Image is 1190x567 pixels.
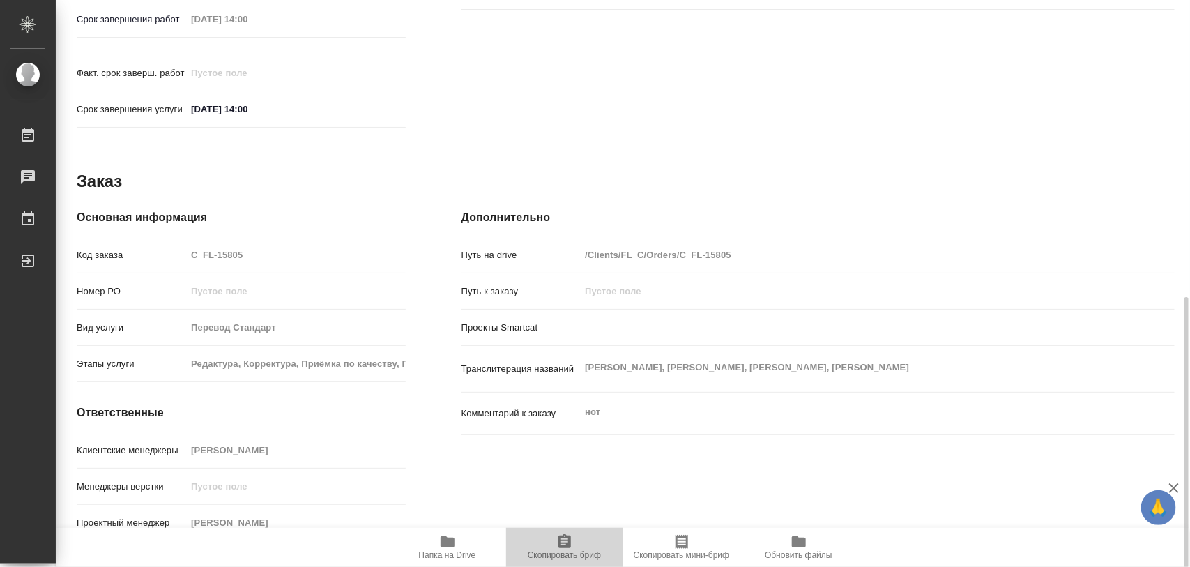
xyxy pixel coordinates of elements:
[186,245,405,265] input: Пустое поле
[77,405,406,421] h4: Ответственные
[528,550,601,560] span: Скопировать бриф
[186,476,405,497] input: Пустое поле
[77,357,186,371] p: Этапы услуги
[186,440,405,460] input: Пустое поле
[580,281,1115,301] input: Пустое поле
[77,13,186,27] p: Срок завершения работ
[1147,493,1170,522] span: 🙏
[461,248,581,262] p: Путь на drive
[765,550,832,560] span: Обновить файлы
[623,528,740,567] button: Скопировать мини-бриф
[186,63,308,83] input: Пустое поле
[461,285,581,298] p: Путь к заказу
[506,528,623,567] button: Скопировать бриф
[461,407,581,421] p: Комментарий к заказу
[186,317,405,338] input: Пустое поле
[389,528,506,567] button: Папка на Drive
[186,354,405,374] input: Пустое поле
[461,209,1175,226] h4: Дополнительно
[77,66,186,80] p: Факт. срок заверш. работ
[77,480,186,494] p: Менеджеры верстки
[419,550,476,560] span: Папка на Drive
[186,513,405,533] input: Пустое поле
[580,400,1115,424] textarea: нот
[634,550,729,560] span: Скопировать мини-бриф
[740,528,857,567] button: Обновить файлы
[461,362,581,376] p: Транслитерация названий
[77,103,186,116] p: Срок завершения услуги
[580,356,1115,379] textarea: [PERSON_NAME], [PERSON_NAME], [PERSON_NAME], [PERSON_NAME]
[580,245,1115,265] input: Пустое поле
[186,99,308,119] input: ✎ Введи что-нибудь
[77,248,186,262] p: Код заказа
[77,444,186,458] p: Клиентские менеджеры
[77,285,186,298] p: Номер РО
[77,516,186,530] p: Проектный менеджер
[186,9,308,29] input: Пустое поле
[77,209,406,226] h4: Основная информация
[186,281,405,301] input: Пустое поле
[461,321,581,335] p: Проекты Smartcat
[1141,490,1176,525] button: 🙏
[77,321,186,335] p: Вид услуги
[77,170,122,192] h2: Заказ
